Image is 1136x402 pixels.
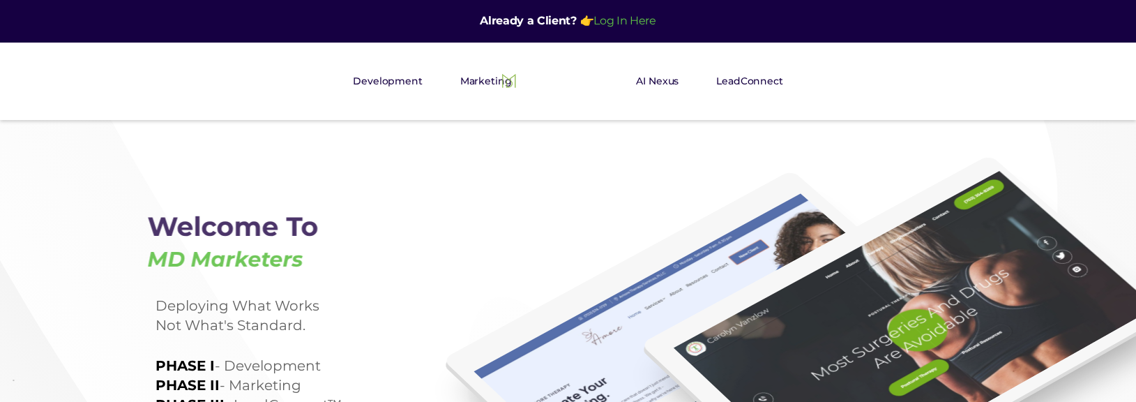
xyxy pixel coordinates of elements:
[619,67,695,95] a: AI Nexus
[336,67,439,95] a: Development
[156,377,220,394] strong: PHASE II
[156,296,486,335] h1: Deploying What Works Not What's Standard.
[699,67,799,95] a: LeadConnect
[156,357,215,374] strong: PHASE I
[480,14,593,27] strong: Already a Client? 👉
[480,11,656,31] div: Log In Here
[444,67,529,95] a: Marketing
[147,246,303,272] em: MD Marketers
[147,211,478,275] h1: Welcome To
